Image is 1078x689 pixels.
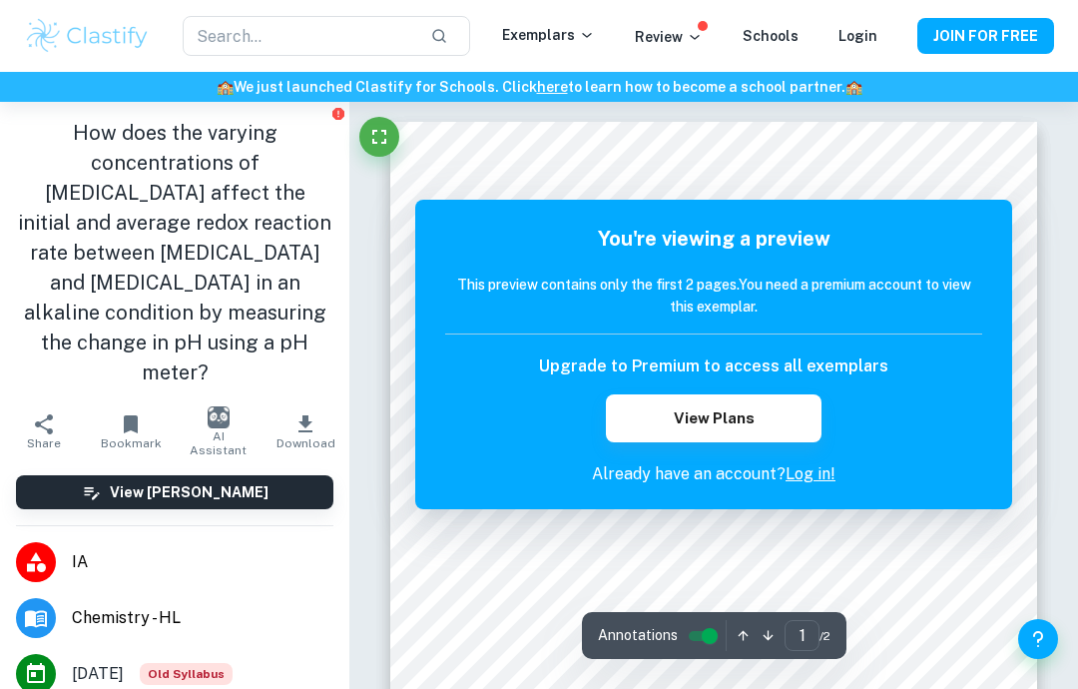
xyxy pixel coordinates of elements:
[845,79,862,95] span: 🏫
[743,28,799,44] a: Schools
[598,625,678,646] span: Annotations
[445,224,982,254] h5: You're viewing a preview
[187,429,251,457] span: AI Assistant
[72,662,124,686] span: [DATE]
[445,274,982,318] h6: This preview contains only the first 2 pages. You need a premium account to view this exemplar.
[140,663,233,685] div: Starting from the May 2025 session, the Chemistry IA requirements have changed. It's OK to refer ...
[330,106,345,121] button: Report issue
[359,117,399,157] button: Fullscreen
[502,24,595,46] p: Exemplars
[140,663,233,685] span: Old Syllabus
[838,28,877,44] a: Login
[16,118,333,387] h1: How does the varying concentrations of [MEDICAL_DATA] affect the initial and average redox reacti...
[276,436,335,450] span: Download
[1018,619,1058,659] button: Help and Feedback
[4,76,1074,98] h6: We just launched Clastify for Schools. Click to learn how to become a school partner.
[786,464,835,483] a: Log in!
[263,403,350,459] button: Download
[445,462,982,486] p: Already have an account?
[819,627,830,645] span: / 2
[606,394,820,442] button: View Plans
[537,79,568,95] a: here
[27,436,61,450] span: Share
[72,606,333,630] span: Chemistry - HL
[183,16,414,56] input: Search...
[208,406,230,428] img: AI Assistant
[101,436,162,450] span: Bookmark
[24,16,151,56] img: Clastify logo
[635,26,703,48] p: Review
[16,475,333,509] button: View [PERSON_NAME]
[72,550,333,574] span: IA
[539,354,888,378] h6: Upgrade to Premium to access all exemplars
[175,403,263,459] button: AI Assistant
[917,18,1054,54] button: JOIN FOR FREE
[110,481,269,503] h6: View [PERSON_NAME]
[217,79,234,95] span: 🏫
[88,403,176,459] button: Bookmark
